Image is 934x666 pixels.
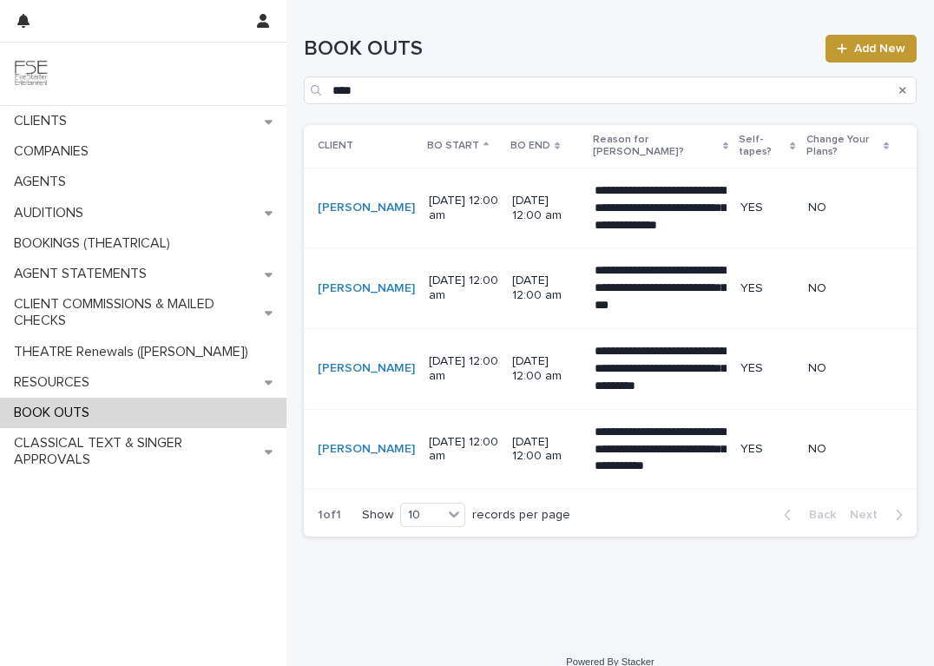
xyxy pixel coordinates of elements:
p: [DATE] 12:00 am [512,274,580,303]
span: Add New [854,43,905,55]
p: [DATE] 12:00 am [429,274,498,303]
p: AGENTS [7,174,80,190]
p: BO START [427,136,479,155]
p: CLIENTS [7,113,81,129]
p: YES [740,201,794,215]
a: Add New [825,35,917,63]
p: NO [808,442,889,457]
p: BOOKINGS (THEATRICAL) [7,235,184,252]
p: [DATE] 12:00 am [512,194,580,223]
span: Back [799,509,836,521]
p: records per page [472,508,570,523]
a: [PERSON_NAME] [318,281,415,296]
p: NO [808,361,889,376]
button: Next [843,507,917,523]
p: Reason for [PERSON_NAME]? [593,130,719,162]
input: Search [304,76,917,104]
p: CLIENT [318,136,353,155]
p: YES [740,361,794,376]
p: CLIENT COMMISSIONS & MAILED CHECKS [7,296,265,329]
p: NO [808,201,889,215]
span: Next [850,509,888,521]
p: Show [362,508,393,523]
p: Change Your Plans? [806,130,879,162]
p: YES [740,281,794,296]
p: Self-tapes? [739,130,786,162]
p: [DATE] 12:00 am [429,194,498,223]
p: COMPANIES [7,143,102,160]
p: BOOK OUTS [7,405,103,421]
div: 10 [401,506,443,524]
p: [DATE] 12:00 am [429,435,498,465]
a: [PERSON_NAME] [318,201,415,215]
button: Back [770,507,843,523]
p: AUDITIONS [7,205,97,221]
p: [DATE] 12:00 am [429,354,498,384]
p: CLASSICAL TEXT & SINGER APPROVALS [7,435,265,468]
a: [PERSON_NAME] [318,442,415,457]
p: NO [808,281,889,296]
p: [DATE] 12:00 am [512,435,580,465]
p: [DATE] 12:00 am [512,354,580,384]
a: [PERSON_NAME] [318,361,415,376]
p: 1 of 1 [304,494,355,537]
p: THEATRE Renewals ([PERSON_NAME]) [7,344,262,360]
p: AGENT STATEMENTS [7,266,161,282]
p: RESOURCES [7,374,103,391]
h1: BOOK OUTS [304,36,815,62]
p: BO END [510,136,550,155]
img: 9JgRvJ3ETPGCJDhvPVA5 [14,56,49,91]
p: YES [740,442,794,457]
